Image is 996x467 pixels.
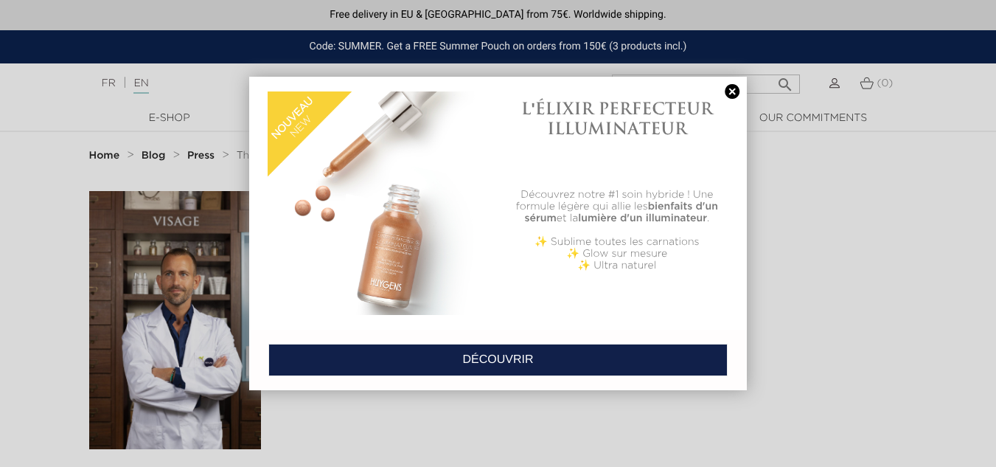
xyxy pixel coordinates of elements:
p: ✨ Glow sur mesure [506,248,729,260]
h1: L'ÉLIXIR PERFECTEUR ILLUMINATEUR [506,99,729,138]
p: Découvrez notre #1 soin hybride ! Une formule légère qui allie les et la . [506,189,729,224]
p: ✨ Ultra naturel [506,260,729,271]
p: ✨ Sublime toutes les carnations [506,236,729,248]
b: bienfaits d'un sérum [525,201,718,224]
b: lumière d'un illuminateur [578,213,707,224]
a: DÉCOUVRIR [268,344,728,376]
